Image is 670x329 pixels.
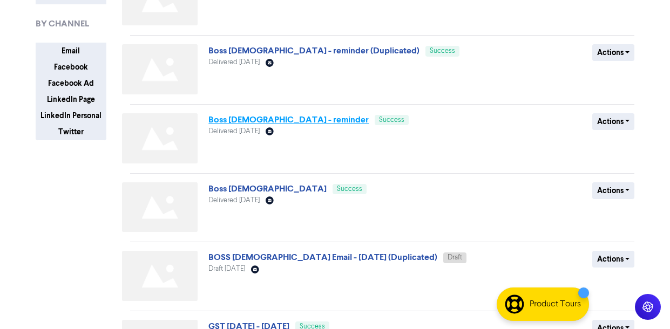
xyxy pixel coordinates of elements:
[208,183,327,194] a: Boss [DEMOGRAPHIC_DATA]
[592,182,635,199] button: Actions
[36,43,106,59] button: Email
[616,277,670,329] iframe: Chat Widget
[208,59,260,66] span: Delivered [DATE]
[122,182,198,232] img: Not found
[337,186,362,193] span: Success
[36,91,106,108] button: LinkedIn Page
[208,128,260,135] span: Delivered [DATE]
[208,265,245,272] span: Draft [DATE]
[36,107,106,124] button: LinkedIn Personal
[36,124,106,140] button: Twitter
[448,254,462,261] span: Draft
[592,113,635,130] button: Actions
[592,251,635,268] button: Actions
[208,114,369,125] a: Boss [DEMOGRAPHIC_DATA] - reminder
[379,116,404,124] span: Success
[208,45,419,56] a: Boss [DEMOGRAPHIC_DATA] - reminder (Duplicated)
[36,59,106,76] button: Facebook
[122,251,198,301] img: Not found
[36,17,89,30] span: BY CHANNEL
[122,113,198,163] img: Not found
[208,197,260,204] span: Delivered [DATE]
[122,44,198,94] img: Not found
[36,75,106,92] button: Facebook Ad
[208,252,437,263] a: BOSS [DEMOGRAPHIC_DATA] Email - [DATE] (Duplicated)
[592,44,635,61] button: Actions
[430,47,455,54] span: Success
